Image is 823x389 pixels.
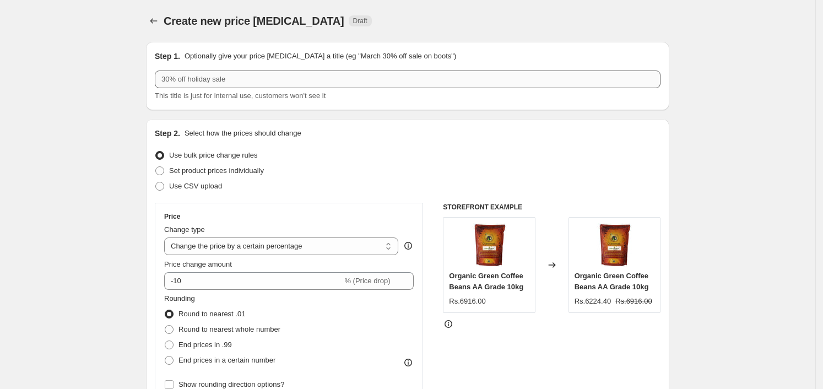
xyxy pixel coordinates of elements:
span: Organic Green Coffee Beans AA Grade 10kg [575,272,649,291]
span: Rs.6916.00 [449,297,486,305]
h2: Step 1. [155,51,180,62]
span: This title is just for internal use, customers won't see it [155,91,326,100]
span: Rs.6224.40 [575,297,611,305]
span: Use CSV upload [169,182,222,190]
span: Organic Green Coffee Beans AA Grade 10kg [449,272,523,291]
h6: STOREFRONT EXAMPLE [443,203,660,212]
span: % (Price drop) [344,277,390,285]
span: Rs.6916.00 [615,297,652,305]
input: 30% off holiday sale [155,71,660,88]
div: help [403,240,414,251]
img: Daromas_green_beans_80x.jpg [467,223,511,267]
span: End prices in .99 [178,341,232,349]
h3: Price [164,212,180,221]
input: -15 [164,272,342,290]
p: Optionally give your price [MEDICAL_DATA] a title (eg "March 30% off sale on boots") [185,51,456,62]
span: Draft [353,17,367,25]
span: Create new price [MEDICAL_DATA] [164,15,344,27]
img: Daromas_green_beans_80x.jpg [592,223,636,267]
button: Price change jobs [146,13,161,29]
span: Use bulk price change rules [169,151,257,159]
span: Round to nearest whole number [178,325,280,333]
span: Set product prices individually [169,166,264,175]
span: Change type [164,225,205,234]
span: Show rounding direction options? [178,380,284,388]
span: Round to nearest .01 [178,310,245,318]
span: Rounding [164,294,195,302]
p: Select how the prices should change [185,128,301,139]
h2: Step 2. [155,128,180,139]
span: End prices in a certain number [178,356,275,364]
span: Price change amount [164,260,232,268]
